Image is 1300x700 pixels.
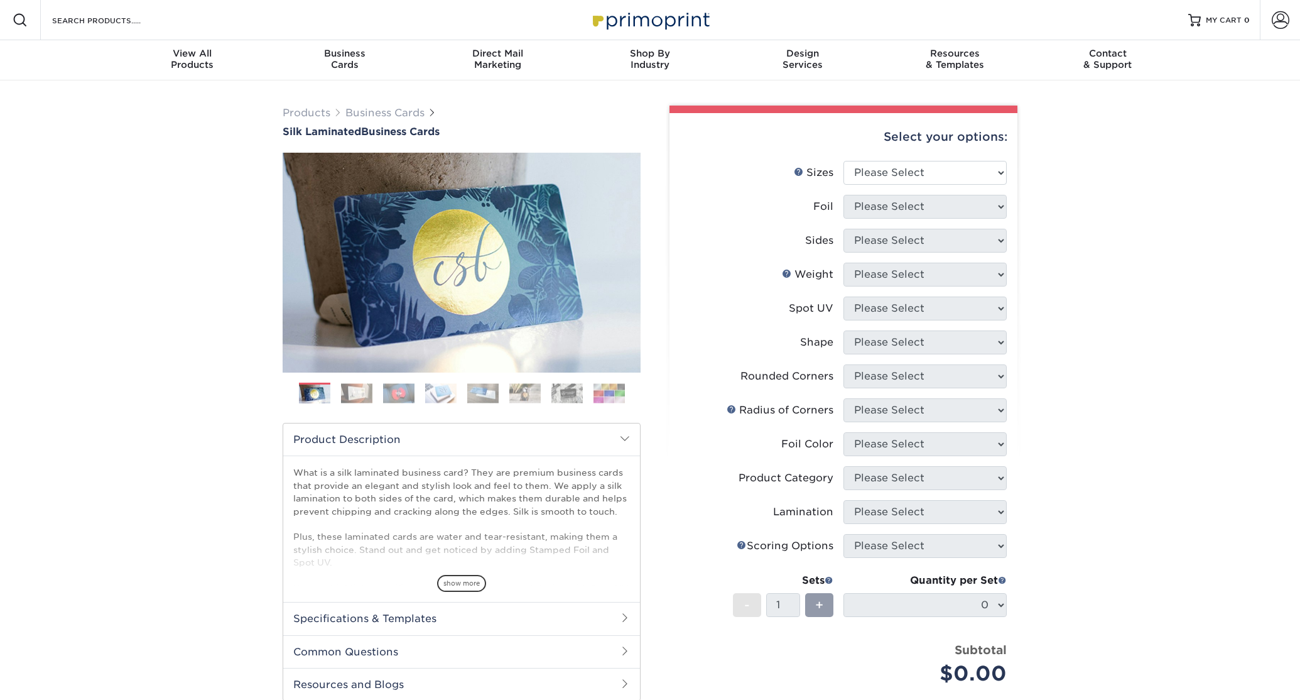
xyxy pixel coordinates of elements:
div: Scoring Options [737,539,833,554]
div: Industry [574,48,727,70]
img: Silk Laminated 01 [283,84,641,442]
p: What is a silk laminated business card? They are premium business cards that provide an elegant a... [293,466,630,671]
span: Business [269,48,421,59]
img: Primoprint [587,6,713,33]
span: Contact [1031,48,1184,59]
div: & Templates [879,48,1031,70]
div: Foil Color [781,437,833,452]
a: Direct MailMarketing [421,40,574,80]
div: Shape [800,335,833,350]
div: Sizes [794,165,833,180]
div: Rounded Corners [740,369,833,384]
div: Foil [813,199,833,214]
a: Business Cards [345,107,425,119]
span: show more [437,575,486,592]
span: MY CART [1206,15,1242,26]
div: Weight [782,267,833,282]
a: View AllProducts [116,40,269,80]
h2: Common Questions [283,635,640,668]
div: Sides [805,233,833,248]
div: Products [116,48,269,70]
span: Silk Laminated [283,126,361,138]
a: Contact& Support [1031,40,1184,80]
span: Design [726,48,879,59]
img: Business Cards 04 [425,383,457,403]
div: Spot UV [789,301,833,316]
span: + [815,596,823,615]
h2: Product Description [283,424,640,456]
a: BusinessCards [269,40,421,80]
div: $0.00 [853,659,1007,689]
h2: Specifications & Templates [283,602,640,635]
img: Business Cards 08 [593,383,625,403]
h1: Business Cards [283,126,641,138]
div: Product Category [739,471,833,486]
span: Shop By [574,48,727,59]
img: Business Cards 03 [383,383,414,403]
img: Business Cards 07 [551,383,583,403]
div: Sets [733,573,833,588]
span: 0 [1244,16,1250,25]
div: & Support [1031,48,1184,70]
a: Shop ByIndustry [574,40,727,80]
a: Silk LaminatedBusiness Cards [283,126,641,138]
span: View All [116,48,269,59]
span: Resources [879,48,1031,59]
a: Products [283,107,330,119]
div: Select your options: [680,113,1007,161]
img: Business Cards 05 [467,383,499,403]
img: Business Cards 06 [509,383,541,403]
img: Business Cards 02 [341,383,372,403]
a: DesignServices [726,40,879,80]
div: Marketing [421,48,574,70]
div: Cards [269,48,421,70]
strong: Subtotal [955,643,1007,657]
span: Direct Mail [421,48,574,59]
input: SEARCH PRODUCTS..... [51,13,173,28]
div: Lamination [773,505,833,520]
img: Business Cards 01 [299,378,330,410]
div: Radius of Corners [727,403,833,418]
a: Resources& Templates [879,40,1031,80]
div: Quantity per Set [843,573,1007,588]
div: Services [726,48,879,70]
span: - [744,596,750,615]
